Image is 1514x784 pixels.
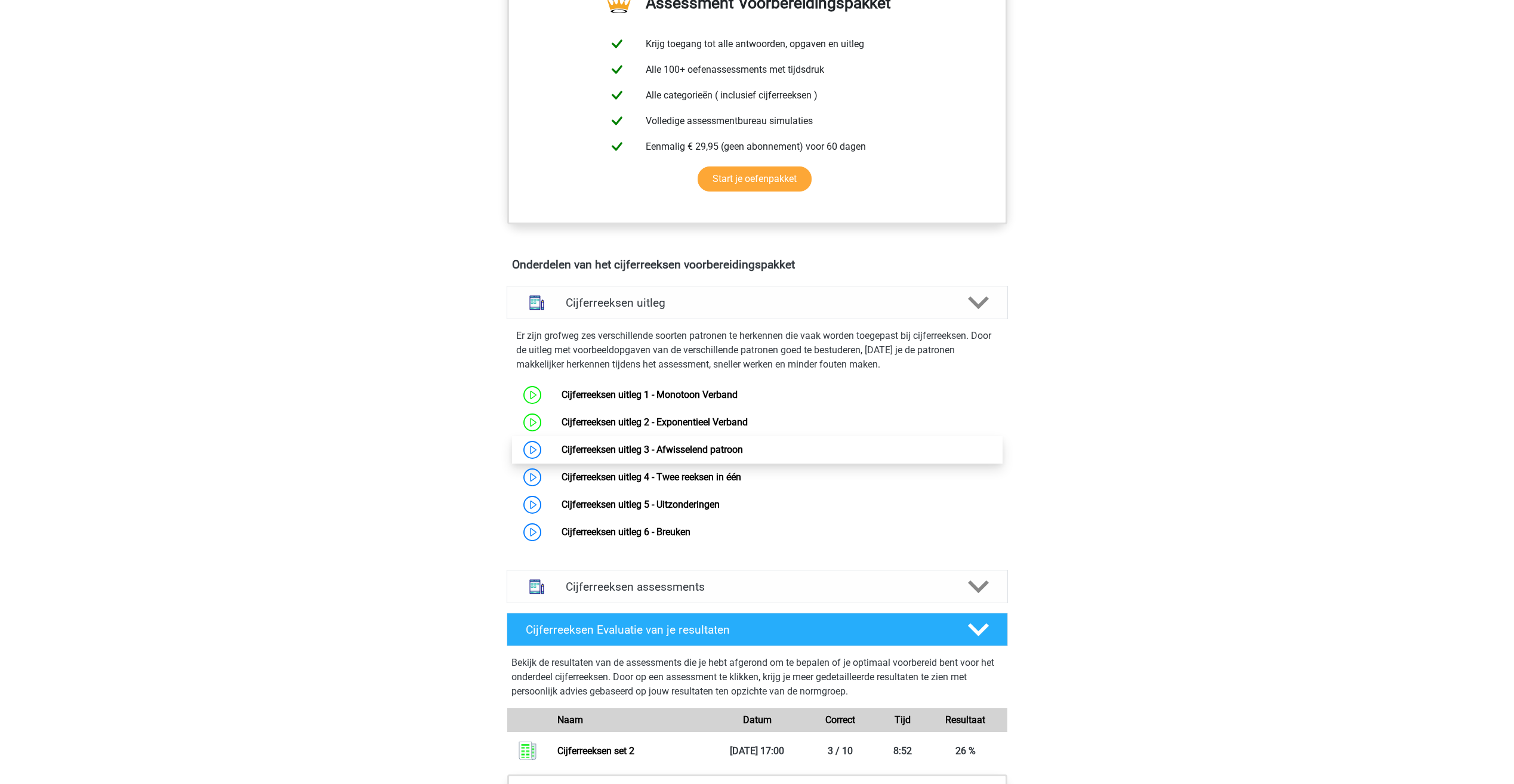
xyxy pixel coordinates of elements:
a: Start je oefenpakket [698,166,812,192]
a: Cijferreeksen uitleg 6 - Breuken [562,526,690,538]
p: Bekijk de resultaten van de assessments die je hebt afgerond om te bepalen of je optimaal voorber... [511,656,1003,699]
p: Er zijn grofweg zes verschillende soorten patronen te herkennen die vaak worden toegepast bij cij... [516,329,998,372]
a: Cijferreeksen uitleg 4 - Twee reeksen in één [562,471,741,483]
a: Cijferreeksen set 2 [557,745,634,757]
div: Tijd [882,713,924,727]
h4: Onderdelen van het cijferreeksen voorbereidingspakket [512,258,1003,271]
div: Datum [716,713,799,727]
img: cijferreeksen assessments [522,572,552,602]
h4: Cijferreeksen Evaluatie van je resultaten [526,623,949,637]
div: Correct [798,713,882,727]
a: uitleg Cijferreeksen uitleg [502,286,1013,319]
img: cijferreeksen uitleg [522,288,552,318]
h4: Cijferreeksen assessments [566,580,949,594]
a: Cijferreeksen uitleg 3 - Afwisselend patroon [562,444,743,455]
h4: Cijferreeksen uitleg [566,296,949,310]
a: Cijferreeksen uitleg 2 - Exponentieel Verband [562,416,748,428]
a: Cijferreeksen uitleg 1 - Monotoon Verband [562,389,738,400]
div: Naam [548,713,715,727]
a: assessments Cijferreeksen assessments [502,570,1013,603]
div: Resultaat [924,713,1007,727]
a: Cijferreeksen Evaluatie van je resultaten [502,613,1013,646]
a: Cijferreeksen uitleg 5 - Uitzonderingen [562,499,720,510]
